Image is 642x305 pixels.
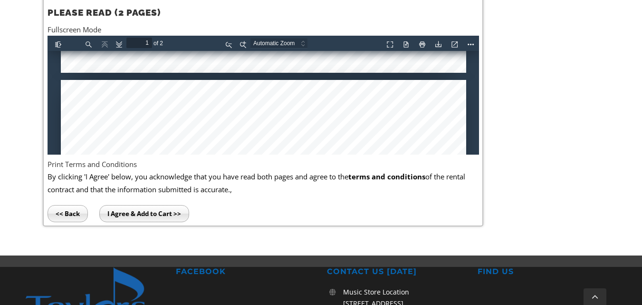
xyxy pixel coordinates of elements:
[203,2,270,12] select: Zoom
[48,7,161,18] strong: PLEASE READ (2 PAGES)
[348,172,425,181] b: terms and conditions
[48,170,479,196] p: By clicking 'I Agree' below, you acknowledge that you have read both pages and agree to the of th...
[48,25,101,34] a: Fullscreen Mode
[99,205,189,222] input: I Agree & Add to Cart >>
[48,159,137,169] a: Print Terms and Conditions
[327,267,466,277] h2: CONTACT US [DATE]
[79,2,105,12] input: Page
[478,267,617,277] h2: FIND US
[105,2,119,13] span: of 2
[48,205,88,222] input: << Back
[176,267,315,277] h2: FACEBOOK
